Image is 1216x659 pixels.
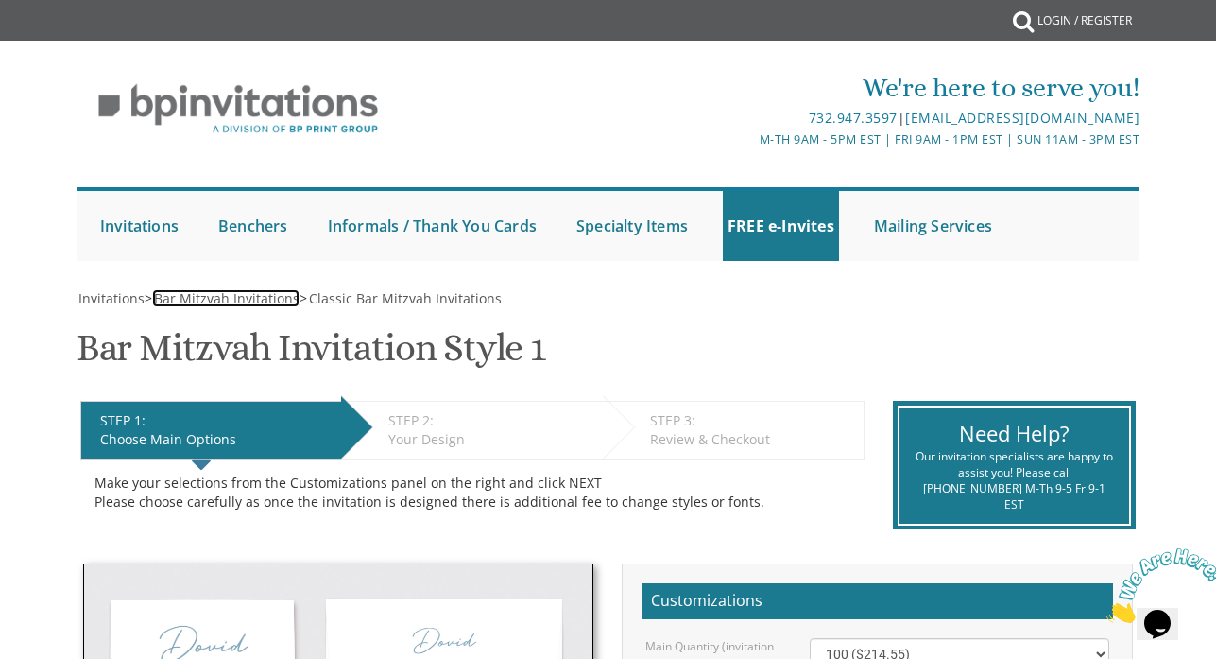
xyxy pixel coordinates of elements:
span: Invitations [78,289,145,307]
a: Bar Mitzvah Invitations [152,289,300,307]
div: STEP 2: [388,411,593,430]
a: Invitations [77,289,145,307]
a: Mailing Services [869,191,997,261]
div: Review & Checkout [650,430,854,449]
span: > [300,289,502,307]
div: STEP 1: [100,411,333,430]
span: Bar Mitzvah Invitations [154,289,300,307]
div: We're here to serve you! [432,69,1139,107]
a: [EMAIL_ADDRESS][DOMAIN_NAME] [905,109,1139,127]
div: STEP 3: [650,411,854,430]
span: Classic Bar Mitzvah Invitations [309,289,502,307]
div: Our invitation specialists are happy to assist you! Please call [PHONE_NUMBER] M-Th 9-5 Fr 9-1 EST [914,448,1115,513]
a: Classic Bar Mitzvah Invitations [307,289,502,307]
div: | [432,107,1139,130]
iframe: chat widget [1099,541,1216,631]
a: Specialty Items [572,191,693,261]
div: Your Design [388,430,593,449]
a: Benchers [214,191,293,261]
div: Make your selections from the Customizations panel on the right and click NEXT Please choose care... [94,474,850,512]
a: 732.947.3597 [809,109,898,127]
a: Informals / Thank You Cards [323,191,541,261]
a: FREE e-Invites [723,191,839,261]
h2: Customizations [642,583,1112,619]
span: > [145,289,300,307]
img: Chat attention grabber [8,8,125,82]
div: Choose Main Options [100,430,333,449]
div: M-Th 9am - 5pm EST | Fri 9am - 1pm EST | Sun 11am - 3pm EST [432,130,1139,149]
div: Need Help? [914,419,1115,448]
img: BP Invitation Loft [77,70,401,148]
a: Invitations [95,191,183,261]
h1: Bar Mitzvah Invitation Style 1 [77,327,545,383]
